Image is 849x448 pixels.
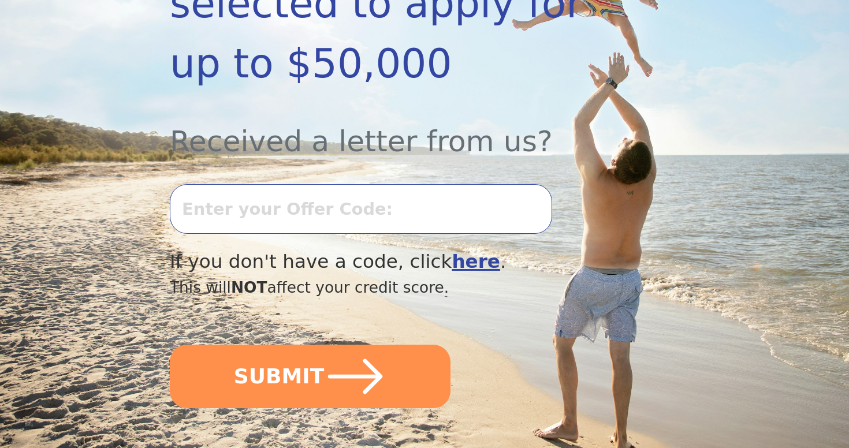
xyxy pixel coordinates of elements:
[170,276,603,299] div: This will affect your credit score.
[452,251,500,272] a: here
[170,94,603,163] div: Received a letter from us?
[170,345,450,408] button: SUBMIT
[170,248,603,276] div: If you don't have a code, click .
[170,184,552,234] input: Enter your Offer Code:
[231,278,267,296] span: NOT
